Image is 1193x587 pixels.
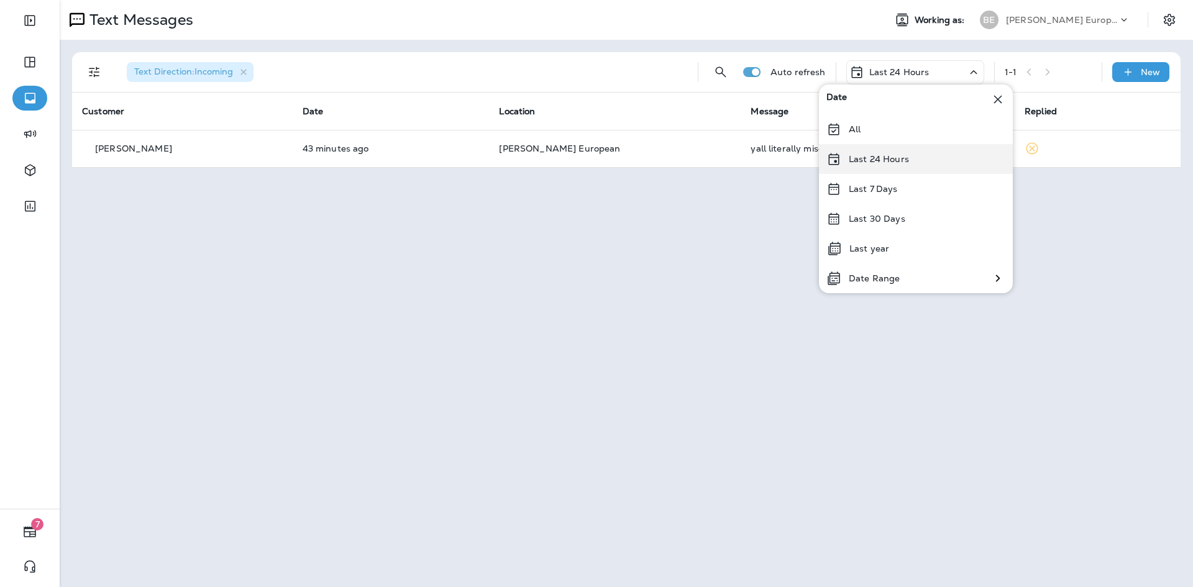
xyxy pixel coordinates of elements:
p: Last 24 Hours [849,154,909,164]
p: Last year [849,243,889,253]
span: [PERSON_NAME] European [499,143,620,154]
div: yall literally misdiagnosed my car [751,143,1005,153]
p: [PERSON_NAME] [95,143,172,153]
div: 1 - 1 [1005,67,1017,77]
span: Message [751,106,788,117]
span: Working as: [915,15,967,25]
div: Text Direction:Incoming [127,62,254,82]
span: Location [499,106,535,117]
button: Search Messages [708,60,733,84]
p: Last 7 Days [849,184,898,194]
button: Settings [1158,9,1181,31]
p: All [849,124,861,134]
span: Text Direction : Incoming [134,66,233,77]
p: Auto refresh [770,67,826,77]
span: 7 [31,518,43,530]
span: Customer [82,106,124,117]
button: Filters [82,60,107,84]
div: BE [980,11,999,29]
p: Oct 8, 2025 10:12 AM [303,143,480,153]
p: Text Messages [85,11,193,29]
p: Last 24 Hours [869,67,930,77]
p: Last 30 Days [849,214,905,224]
span: Date [826,92,848,107]
p: Date Range [849,273,900,283]
p: [PERSON_NAME] European Autoworks [1006,15,1118,25]
span: Replied [1025,106,1057,117]
button: Expand Sidebar [12,8,47,33]
span: Date [303,106,324,117]
p: New [1141,67,1160,77]
button: 7 [12,519,47,544]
